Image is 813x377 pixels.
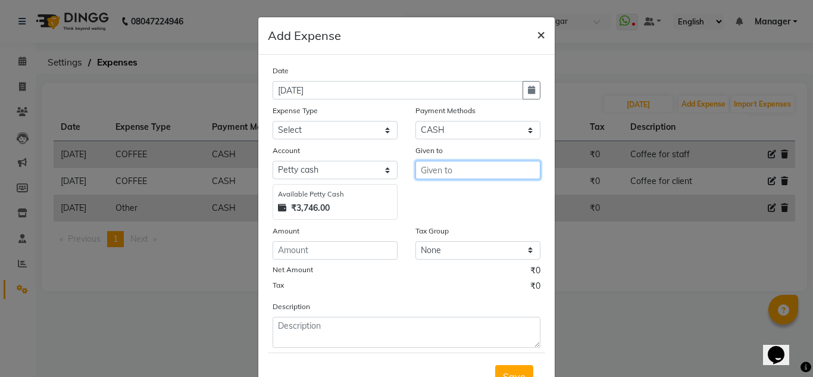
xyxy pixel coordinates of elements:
label: Date [273,66,289,76]
label: Payment Methods [415,105,476,116]
span: ₹0 [530,264,540,280]
label: Given to [415,145,443,156]
span: × [537,25,545,43]
h5: Add Expense [268,27,341,45]
button: Close [527,17,555,51]
label: Tax [273,280,284,291]
strong: ₹3,746.00 [291,202,330,214]
input: Amount [273,241,398,260]
input: Given to [415,161,540,179]
label: Description [273,301,310,312]
iframe: chat widget [763,329,801,365]
label: Tax Group [415,226,449,236]
span: ₹0 [530,280,540,295]
label: Amount [273,226,299,236]
label: Account [273,145,300,156]
label: Expense Type [273,105,318,116]
div: Available Petty Cash [278,189,392,200]
label: Net Amount [273,264,313,275]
